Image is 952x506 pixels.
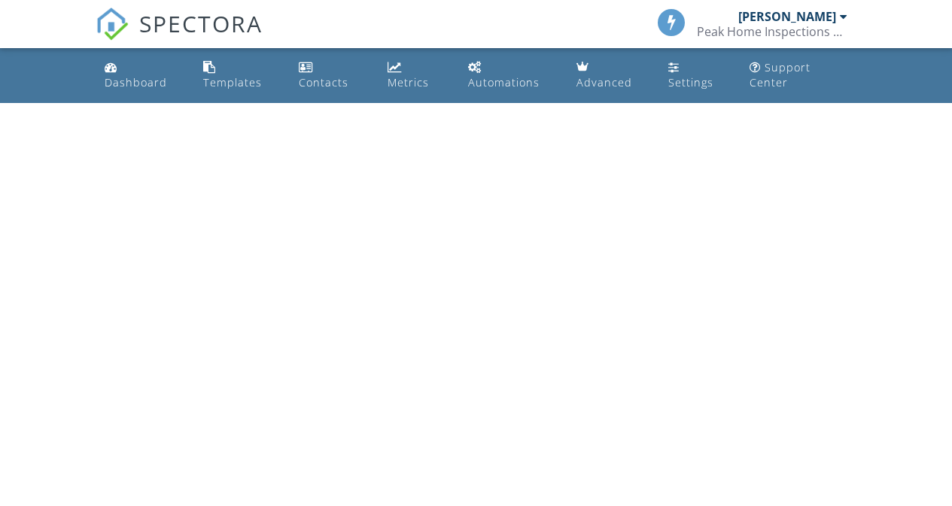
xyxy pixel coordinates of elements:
[382,54,450,97] a: Metrics
[96,20,263,52] a: SPECTORA
[744,54,853,97] a: Support Center
[293,54,369,97] a: Contacts
[576,75,632,89] div: Advanced
[203,75,262,89] div: Templates
[197,54,281,97] a: Templates
[662,54,731,97] a: Settings
[388,75,429,89] div: Metrics
[697,24,847,39] div: Peak Home Inspections of Northern Arizona
[99,54,186,97] a: Dashboard
[668,75,713,89] div: Settings
[139,8,263,39] span: SPECTORA
[299,75,348,89] div: Contacts
[96,8,129,41] img: The Best Home Inspection Software - Spectora
[105,75,167,89] div: Dashboard
[570,54,650,97] a: Advanced
[738,9,836,24] div: [PERSON_NAME]
[462,54,558,97] a: Automations (Basic)
[468,75,540,89] div: Automations
[750,60,811,89] div: Support Center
